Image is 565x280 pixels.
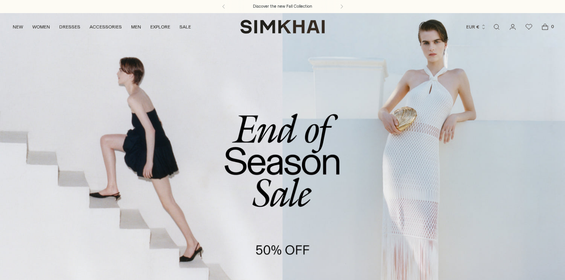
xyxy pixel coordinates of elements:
a: EXPLORE [150,18,170,35]
a: Discover the new Fall Collection [253,3,312,10]
a: WOMEN [32,18,50,35]
a: Open search modal [489,19,504,35]
span: 0 [549,23,556,30]
button: EUR € [466,18,486,35]
a: NEW [13,18,23,35]
a: Wishlist [521,19,537,35]
a: MEN [131,18,141,35]
a: Open cart modal [537,19,553,35]
a: SIMKHAI [240,19,325,34]
a: Go to the account page [505,19,520,35]
a: ACCESSORIES [90,18,122,35]
a: DRESSES [59,18,80,35]
a: SALE [179,18,191,35]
